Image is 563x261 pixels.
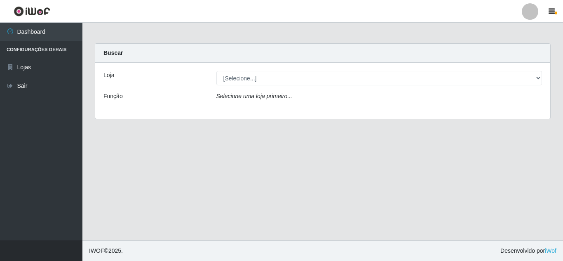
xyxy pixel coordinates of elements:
[103,71,114,80] label: Loja
[500,247,556,255] span: Desenvolvido por
[103,49,123,56] strong: Buscar
[89,247,123,255] span: © 2025 .
[216,93,292,99] i: Selecione uma loja primeiro...
[14,6,50,16] img: CoreUI Logo
[545,247,556,254] a: iWof
[89,247,104,254] span: IWOF
[103,92,123,101] label: Função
